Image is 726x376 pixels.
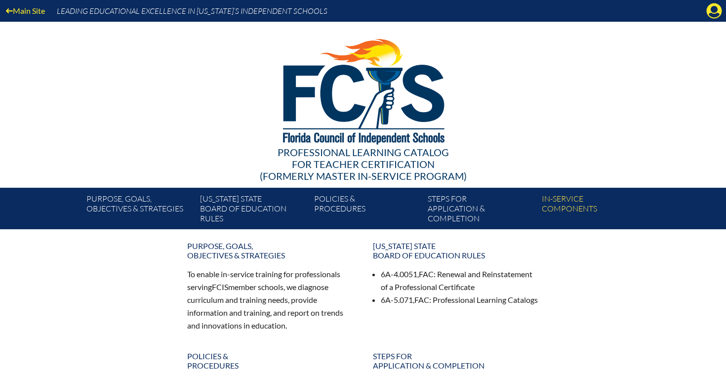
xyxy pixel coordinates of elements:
[706,3,722,19] svg: Manage account
[292,158,435,170] span: for Teacher Certification
[538,192,651,229] a: In-servicecomponents
[419,269,434,279] span: FAC
[181,347,359,374] a: Policies &Procedures
[381,293,539,306] li: 6A-5.071, : Professional Learning Catalogs
[310,192,424,229] a: Policies &Procedures
[261,22,465,157] img: FCISlogo221.eps
[212,282,228,292] span: FCIS
[187,268,353,332] p: To enable in-service training for professionals serving member schools, we diagnose curriculum an...
[381,268,539,293] li: 6A-4.0051, : Renewal and Reinstatement of a Professional Certificate
[82,192,196,229] a: Purpose, goals,objectives & strategies
[367,237,545,264] a: [US_STATE] StateBoard of Education rules
[79,146,647,182] div: Professional Learning Catalog (formerly Master In-service Program)
[2,4,49,17] a: Main Site
[424,192,537,229] a: Steps forapplication & completion
[367,347,545,374] a: Steps forapplication & completion
[414,295,429,304] span: FAC
[181,237,359,264] a: Purpose, goals,objectives & strategies
[196,192,310,229] a: [US_STATE] StateBoard of Education rules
